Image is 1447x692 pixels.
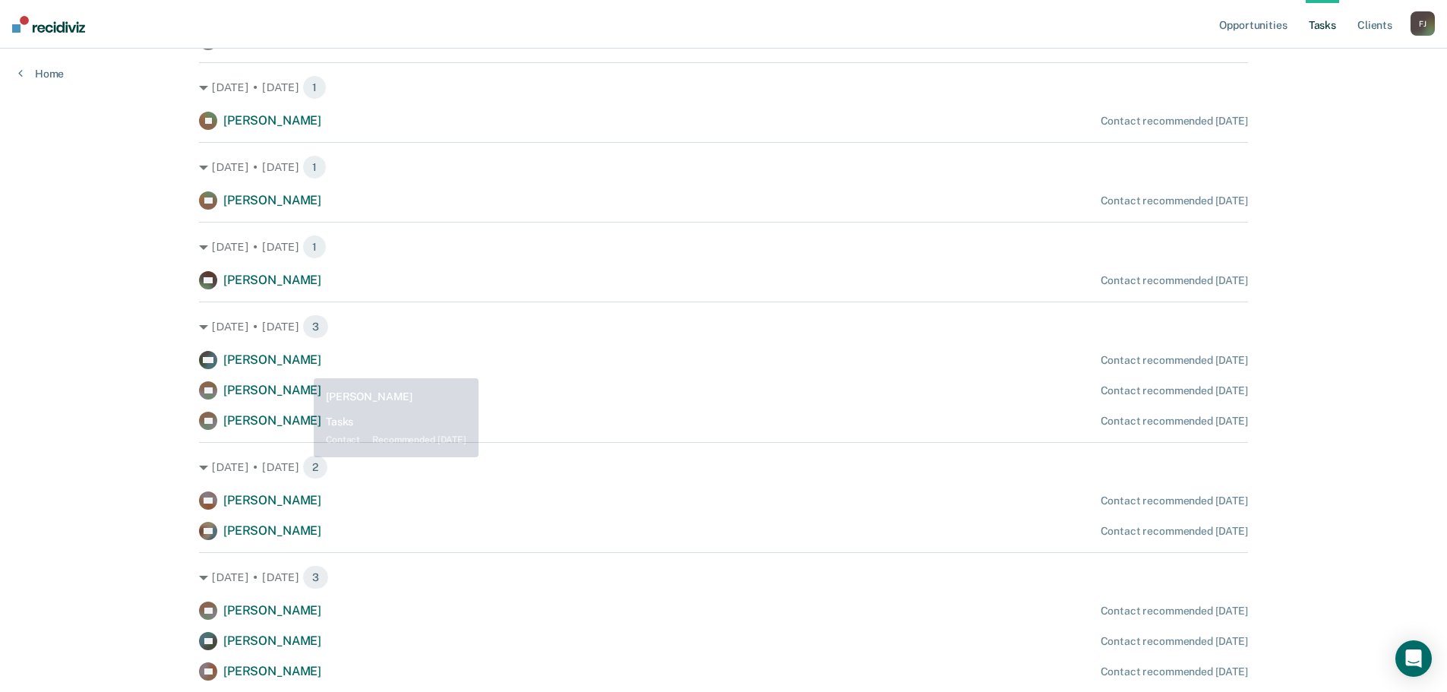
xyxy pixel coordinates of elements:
[302,235,327,259] span: 1
[12,16,85,33] img: Recidiviz
[1411,11,1435,36] button: FJ
[223,493,321,507] span: [PERSON_NAME]
[199,314,1248,339] div: [DATE] • [DATE] 3
[1101,274,1248,287] div: Contact recommended [DATE]
[223,664,321,678] span: [PERSON_NAME]
[18,67,64,81] a: Home
[223,273,321,287] span: [PERSON_NAME]
[1101,525,1248,538] div: Contact recommended [DATE]
[1101,665,1248,678] div: Contact recommended [DATE]
[302,75,327,100] span: 1
[223,193,321,207] span: [PERSON_NAME]
[1101,605,1248,618] div: Contact recommended [DATE]
[199,235,1248,259] div: [DATE] • [DATE] 1
[223,352,321,367] span: [PERSON_NAME]
[199,565,1248,589] div: [DATE] • [DATE] 3
[302,314,329,339] span: 3
[1101,115,1248,128] div: Contact recommended [DATE]
[199,455,1248,479] div: [DATE] • [DATE] 2
[302,455,328,479] span: 2
[1101,415,1248,428] div: Contact recommended [DATE]
[302,155,327,179] span: 1
[199,75,1248,100] div: [DATE] • [DATE] 1
[1411,11,1435,36] div: F J
[1101,194,1248,207] div: Contact recommended [DATE]
[223,634,321,648] span: [PERSON_NAME]
[1101,384,1248,397] div: Contact recommended [DATE]
[1101,495,1248,507] div: Contact recommended [DATE]
[223,603,321,618] span: [PERSON_NAME]
[302,565,329,589] span: 3
[1395,640,1432,677] div: Open Intercom Messenger
[199,155,1248,179] div: [DATE] • [DATE] 1
[1101,354,1248,367] div: Contact recommended [DATE]
[223,383,321,397] span: [PERSON_NAME]
[223,523,321,538] span: [PERSON_NAME]
[1101,635,1248,648] div: Contact recommended [DATE]
[223,113,321,128] span: [PERSON_NAME]
[223,413,321,428] span: [PERSON_NAME]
